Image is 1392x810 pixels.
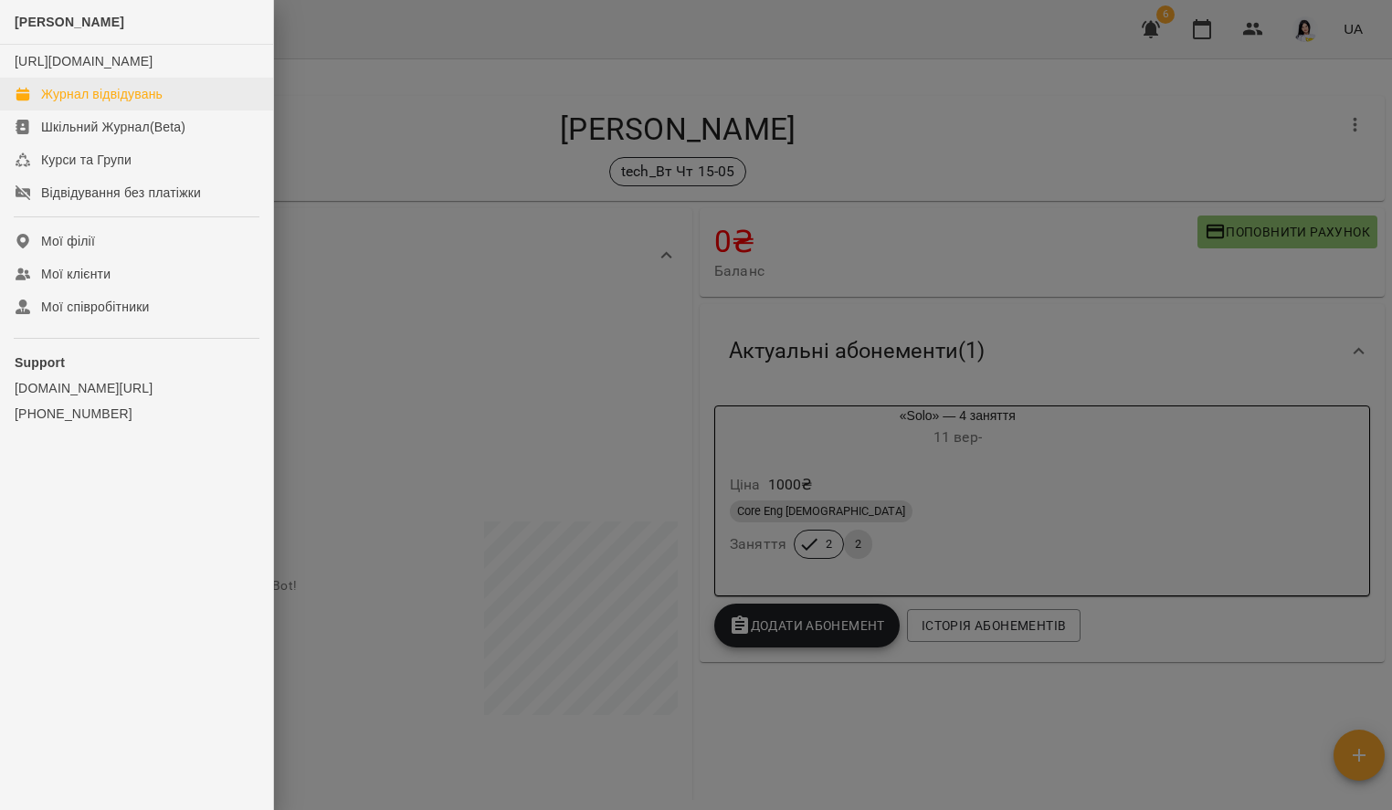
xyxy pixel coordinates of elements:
div: Мої філії [41,232,95,250]
div: Журнал відвідувань [41,85,163,103]
p: Support [15,353,258,372]
a: [DOMAIN_NAME][URL] [15,379,258,397]
a: [PHONE_NUMBER] [15,405,258,423]
span: [PERSON_NAME] [15,15,124,29]
div: Відвідування без платіжки [41,184,201,202]
div: Мої клієнти [41,265,111,283]
a: [URL][DOMAIN_NAME] [15,54,153,68]
div: Мої співробітники [41,298,150,316]
div: Курси та Групи [41,151,132,169]
div: Шкільний Журнал(Beta) [41,118,185,136]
